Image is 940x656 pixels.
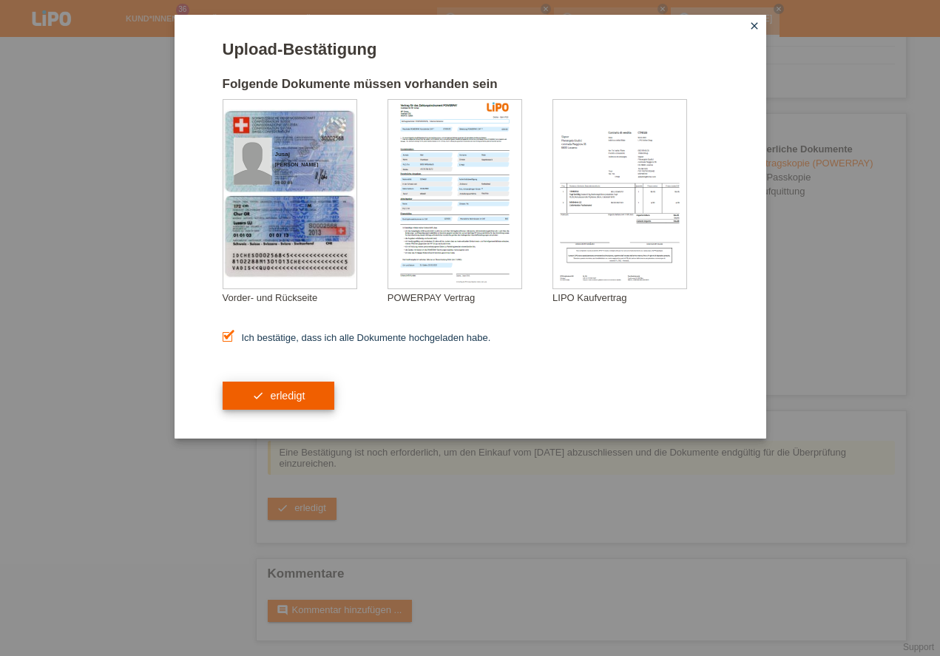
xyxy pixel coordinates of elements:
h2: Folgende Dokumente müssen vorhanden sein [223,77,718,99]
h1: Upload-Bestätigung [223,40,718,58]
i: check [252,390,264,402]
span: erledigt [270,390,305,402]
div: [PERSON_NAME] [275,162,349,167]
div: POWERPAY Vertrag [388,292,552,303]
a: close [745,18,764,35]
img: upload_document_confirmation_type_contract_kkg_whitelabel.png [388,100,521,288]
i: close [748,20,760,32]
div: Jusaj [275,151,349,158]
div: LIPO Kaufvertrag [552,292,717,303]
img: upload_document_confirmation_type_receipt_generic.png [553,100,686,288]
img: 39073_print.png [487,102,509,112]
img: swiss_id_photo_male.png [234,138,272,185]
button: check erledigt [223,382,335,410]
img: upload_document_confirmation_type_id_swiss_empty.png [223,100,356,288]
div: Vorder- und Rückseite [223,292,388,303]
label: Ich bestätige, dass ich alle Dokumente hochgeladen habe. [223,332,491,343]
